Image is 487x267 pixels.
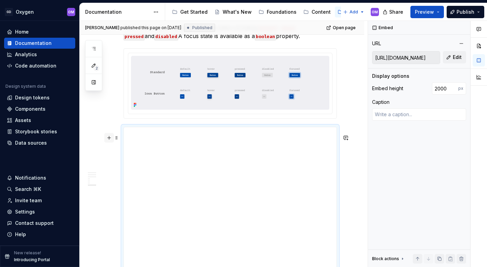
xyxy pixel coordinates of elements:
button: Help [4,229,75,240]
button: Preview [410,6,444,18]
div: Search ⌘K [15,186,41,193]
div: Home [15,28,29,35]
div: OM [372,9,378,15]
button: Notifications [4,172,75,183]
input: 100 [432,82,458,95]
div: Foundations [267,9,297,15]
button: Contact support [4,218,75,229]
button: GDOxygenOM [1,4,78,19]
p: Each button type supports multiple states including: and A focus state is available as a property. [123,24,337,40]
div: URL [372,40,381,47]
div: Oxygen [16,9,34,15]
a: Storybook stories [4,126,75,137]
div: Documentation [85,9,150,15]
div: OM [68,9,74,15]
div: Contact support [15,220,54,227]
a: Analytics [4,49,75,60]
a: Code automation [4,60,75,71]
div: Code automation [15,62,56,69]
a: Settings [4,206,75,217]
div: Embed height [372,85,403,92]
button: Edit [443,51,466,63]
span: Edit [453,54,462,61]
div: Help [15,231,26,238]
div: published this page on [DATE] [120,25,181,31]
p: New release! [14,250,41,256]
a: Home [4,26,75,37]
span: Share [389,9,403,15]
a: Invite team [4,195,75,206]
a: Foundations [256,7,299,17]
a: Documentation [4,38,75,49]
div: Assets [15,117,31,124]
div: Caption [372,99,390,106]
div: Block actions [372,256,399,262]
span: Open page [333,25,356,31]
a: Data sources [4,137,75,148]
p: Introducing Portal [14,257,50,263]
div: Display options [372,73,409,80]
button: Share [379,6,408,18]
a: Components [335,7,379,17]
div: Notifications [15,174,46,181]
span: Published [192,25,212,31]
div: Data sources [15,139,47,146]
div: Settings [15,208,35,215]
button: Add [341,7,367,17]
span: [PERSON_NAME] [85,25,119,31]
div: Invite team [15,197,42,204]
a: Assets [4,115,75,126]
div: Design tokens [15,94,50,101]
div: What's New [223,9,252,15]
span: 2 [94,65,99,71]
div: Design system data [5,84,46,89]
button: Search ⌘K [4,184,75,195]
span: Add [350,9,358,15]
div: Get Started [180,9,208,15]
code: disabled [154,33,178,40]
div: Components [15,106,45,112]
code: pressed [123,33,145,40]
a: Design tokens [4,92,75,103]
code: boolean [255,33,276,40]
a: Content [301,7,333,17]
div: Storybook stories [15,128,57,135]
p: px [458,86,463,91]
a: Components [4,104,75,114]
div: GD [5,8,13,16]
div: Analytics [15,51,37,58]
div: Documentation [15,40,52,47]
div: Content [312,9,331,15]
a: Open page [324,23,359,33]
button: Publish [447,6,484,18]
div: Page tree [169,5,340,19]
div: Block actions [372,254,405,264]
span: Preview [415,9,434,15]
a: Get Started [169,7,210,17]
a: What's New [212,7,254,17]
span: Publish [457,9,474,15]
